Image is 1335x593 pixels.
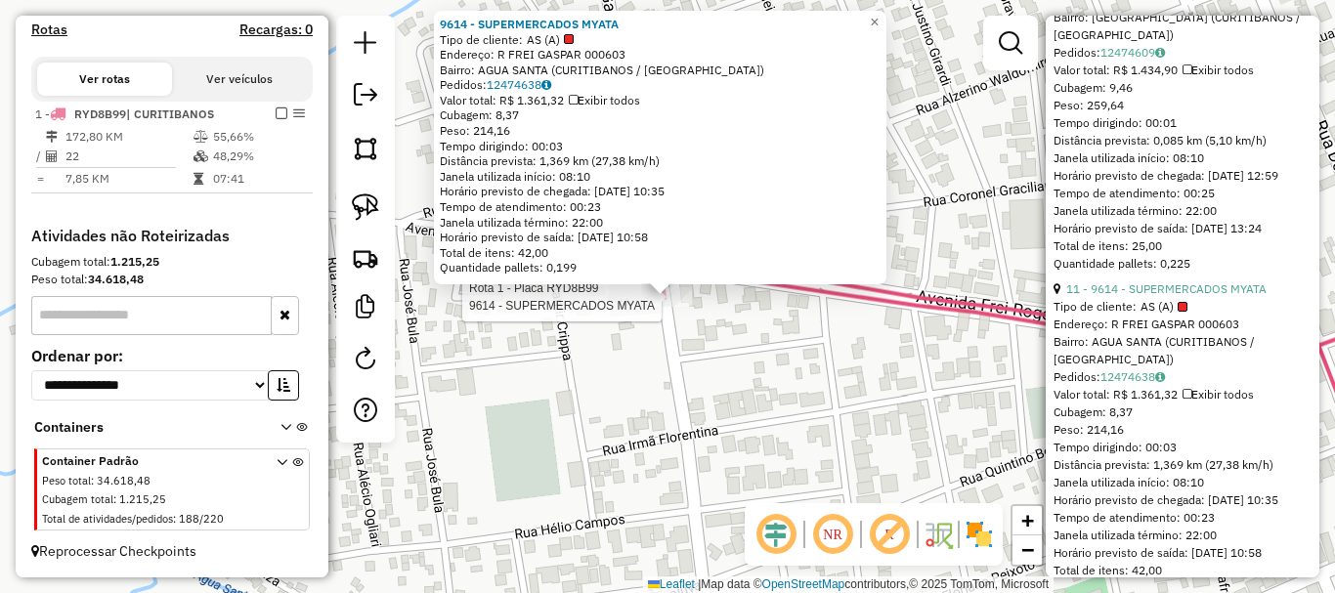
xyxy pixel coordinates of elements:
[1054,474,1312,491] div: Janela utilizada início: 08:10
[1054,316,1312,333] div: Endereço: R FREI GASPAR 000603
[1155,47,1165,59] i: Observações
[863,11,886,34] a: Close popup
[268,370,299,401] button: Ordem crescente
[194,150,208,162] i: % de utilização da cubagem
[194,131,208,143] i: % de utilização do peso
[65,147,193,166] td: 22
[440,169,881,185] div: Janela utilizada início: 08:10
[1054,202,1312,220] div: Janela utilizada término: 22:00
[1054,44,1312,62] div: Pedidos:
[1054,167,1312,185] div: Horário previsto de chegada: [DATE] 12:59
[1054,9,1312,44] div: Bairro: [GEOGRAPHIC_DATA] (CURITIBANOS / [GEOGRAPHIC_DATA])
[31,253,313,271] div: Cubagem total:
[440,139,881,154] div: Tempo dirigindo: 00:03
[1054,298,1312,316] div: Tipo de cliente:
[1054,333,1312,368] div: Bairro: AGUA SANTA (CURITIBANOS / [GEOGRAPHIC_DATA])
[42,512,173,526] span: Total de atividades/pedidos
[172,63,307,96] button: Ver veículos
[293,107,305,119] em: Opções
[1054,386,1312,403] div: Valor total: R$ 1.361,32
[346,75,385,119] a: Exportar sessão
[42,492,113,506] span: Cubagem total
[126,106,214,121] span: | CURITIBANOS
[31,21,67,38] a: Rotas
[37,63,172,96] button: Ver rotas
[42,474,91,487] span: Peso total
[1155,371,1165,383] i: Observações
[440,123,881,139] div: Peso: 214,16
[1054,544,1312,562] div: Horário previsto de saída: [DATE] 10:58
[964,519,995,550] img: Exibir/Ocultar setores
[239,21,313,38] h4: Recargas: 0
[1141,298,1187,316] span: AS (A)
[352,244,379,272] img: Criar rota
[31,271,313,288] div: Peso total:
[113,492,116,506] span: :
[1054,97,1312,114] div: Peso: 259,64
[344,236,387,279] a: Criar rota
[91,474,94,487] span: :
[352,135,379,162] img: Selecionar atividades - polígono
[698,577,701,591] span: |
[65,169,193,189] td: 7,85 KM
[110,254,159,269] strong: 1.215,25
[1054,255,1312,273] div: Quantidade pallets: 0,225
[1054,527,1312,544] div: Janela utilizada término: 22:00
[866,511,913,558] span: Exibir rótulo
[1100,45,1165,60] a: 12474609
[119,492,166,506] span: 1.215,25
[212,147,305,166] td: 48,29%
[1021,537,1034,562] span: −
[648,577,695,591] a: Leaflet
[46,131,58,143] i: Distância Total
[1100,369,1165,384] a: 12474638
[31,227,313,245] h4: Atividades não Roteirizadas
[440,32,881,48] div: Tipo de cliente:
[35,147,45,166] td: /
[1054,562,1312,579] div: Total de itens: 42,00
[352,193,379,221] img: Selecionar atividades - laço
[31,344,313,367] label: Ordenar por:
[1054,403,1312,421] div: Cubagem: 8,37
[346,287,385,331] a: Criar modelo
[1054,237,1312,255] div: Total de itens: 25,00
[440,17,881,275] div: Tempo de atendimento: 00:23
[1054,149,1312,167] div: Janela utilizada início: 08:10
[88,272,144,286] strong: 34.618,48
[1021,508,1034,532] span: +
[440,260,881,275] div: Quantidade pallets: 0,199
[1054,114,1312,132] div: Tempo dirigindo: 00:01
[527,32,574,48] span: AS (A)
[440,215,881,231] div: Janela utilizada término: 22:00
[541,79,551,91] i: Observações
[440,63,881,78] div: Bairro: AGUA SANTA (CURITIBANOS / [GEOGRAPHIC_DATA])
[346,339,385,383] a: Reroteirizar Sessão
[1054,421,1312,439] div: Peso: 214,16
[31,542,196,560] span: Reprocessar Checkpoints
[179,512,224,526] span: 188/220
[1054,132,1312,149] div: Distância prevista: 0,085 km (5,10 km/h)
[1054,491,1312,509] div: Horário previsto de chegada: [DATE] 10:35
[42,452,253,470] span: Container Padrão
[46,150,58,162] i: Total de Atividades
[173,512,176,526] span: :
[991,23,1030,63] a: Exibir filtros
[212,169,305,189] td: 07:41
[1054,62,1312,79] div: Valor total: R$ 1.434,90
[487,77,551,92] a: 12474638
[1183,63,1254,77] span: Exibir todos
[74,106,126,121] span: RYD8B99
[753,511,799,558] span: Ocultar deslocamento
[870,14,879,30] span: ×
[1012,506,1042,535] a: Zoom in
[1054,220,1312,237] div: Horário previsto de saída: [DATE] 13:24
[440,17,619,31] a: 9614 - SUPERMERCADOS MYATA
[34,417,255,438] span: Containers
[440,230,881,245] div: Horário previsto de saída: [DATE] 10:58
[440,77,881,93] div: Pedidos:
[440,93,881,108] div: Valor total: R$ 1.361,32
[1054,439,1312,456] div: Tempo dirigindo: 00:03
[35,106,214,121] span: 1 -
